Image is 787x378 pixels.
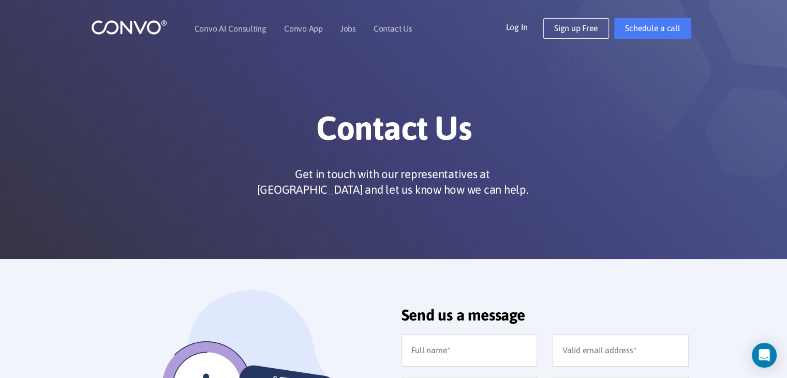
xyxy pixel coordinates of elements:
a: Contact Us [374,24,412,33]
h1: Contact Us [107,108,681,156]
h2: Send us a message [402,306,689,332]
img: logo_1.png [91,19,167,35]
a: Jobs [340,24,356,33]
input: Full name* [402,335,538,367]
div: Open Intercom Messenger [752,343,777,368]
a: Convo AI Consulting [195,24,266,33]
p: Get in touch with our representatives at [GEOGRAPHIC_DATA] and let us know how we can help. [253,166,532,197]
a: Log In [506,18,543,35]
a: Schedule a call [614,18,691,39]
a: Sign up Free [543,18,609,39]
a: Convo App [284,24,323,33]
input: Valid email address* [553,335,689,367]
